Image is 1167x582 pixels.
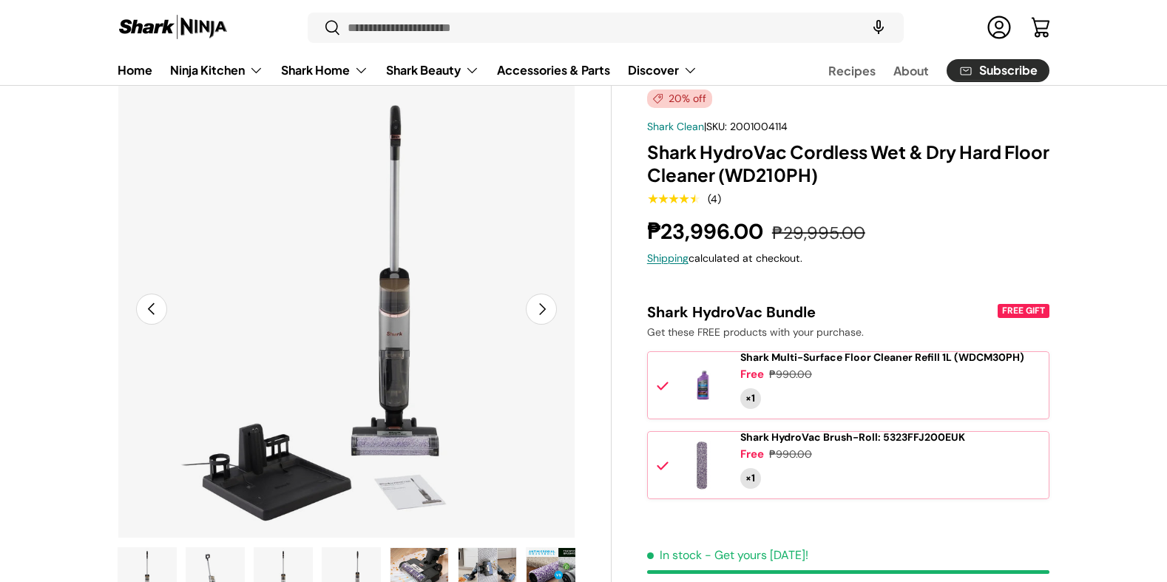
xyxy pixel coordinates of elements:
span: ★★★★★ [647,192,700,206]
p: - Get yours [DATE]! [705,547,808,563]
div: Shark HydroVac Bundle [647,302,995,322]
a: Recipes [828,56,876,85]
span: Subscribe [979,65,1038,77]
a: Shipping [647,251,689,265]
a: Accessories & Parts [497,55,610,84]
span: 2001004114 [730,120,788,133]
a: Shark Clean [647,120,704,133]
span: 20% off [647,89,712,108]
summary: Shark Beauty [377,55,488,85]
a: Shark Multi-Surface Floor Cleaner Refill 1L (WDCM30PH) [740,351,1024,364]
div: Quantity [740,468,761,489]
a: About [893,56,929,85]
summary: Ninja Kitchen [161,55,272,85]
div: ₱990.00 [769,367,812,382]
div: Free [740,447,764,462]
summary: Discover [619,55,706,85]
span: SKU: [706,120,727,133]
div: (4) [708,194,721,205]
strong: ₱23,996.00 [647,217,767,246]
span: Get these FREE products with your purchase. [647,325,864,339]
span: Shark Multi-Surface Floor Cleaner Refill 1L (WDCM30PH) [740,351,1024,364]
span: | [704,120,788,133]
a: Home [118,55,152,84]
div: 4.5 out of 5.0 stars [647,192,700,206]
span: Shark HydroVac Brush-Roll: 5323FFJ200EUK [740,430,965,444]
span: In stock [647,547,702,563]
speech-search-button: Search by voice [855,12,902,44]
div: Free [740,367,764,382]
div: calculated at checkout. [647,251,1049,266]
nav: Primary [118,55,697,85]
div: Quantity [740,388,761,409]
nav: Secondary [793,55,1049,85]
div: ₱990.00 [769,447,812,462]
a: Subscribe [947,59,1049,82]
summary: Shark Home [272,55,377,85]
div: FREE GIFT [998,304,1049,318]
s: ₱29,995.00 [772,222,865,244]
h1: Shark HydroVac Cordless Wet & Dry Hard Floor Cleaner (WD210PH) [647,141,1049,186]
a: Shark HydroVac Brush-Roll: 5323FFJ200EUK [740,431,965,444]
img: Shark Ninja Philippines [118,13,229,42]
